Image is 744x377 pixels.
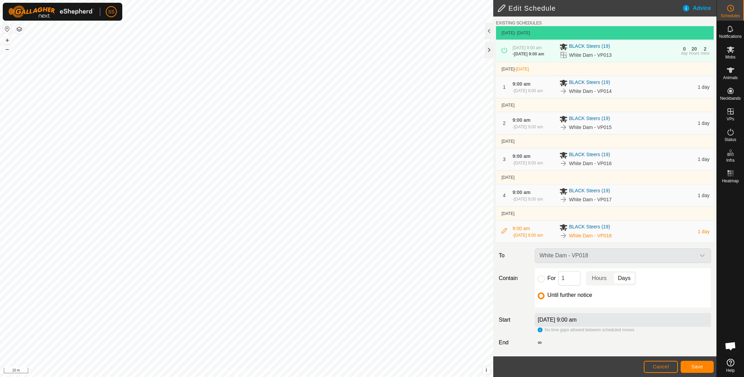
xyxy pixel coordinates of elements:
[726,117,734,121] span: VPs
[569,196,612,203] span: White Dam - VP017
[496,20,542,26] label: EXISTING SCHEDULES
[698,193,710,198] span: 1 day
[496,274,532,282] label: Contain
[559,159,568,168] img: To
[513,45,541,50] span: [DATE] 9:00 am
[535,340,544,345] label: ∞
[559,231,568,240] img: To
[496,338,532,347] label: End
[514,233,543,238] span: [DATE] 9:00 am
[545,327,634,332] span: No time gaps allowed between scheduled moves
[497,4,682,12] h2: Edit Schedule
[513,51,544,57] div: -
[726,158,734,162] span: Infra
[502,139,515,144] span: [DATE]
[569,151,610,159] span: BLACK Steers (19)
[513,196,543,202] div: -
[559,195,568,204] img: To
[3,45,11,53] button: –
[689,51,700,55] div: hours
[483,366,490,374] button: i
[559,87,568,95] img: To
[681,51,688,55] div: day
[254,368,274,374] a: Contact Us
[513,124,543,130] div: -
[698,157,710,162] span: 1 day
[513,117,530,123] span: 9:00 am
[691,364,703,369] span: Save
[219,368,245,374] a: Privacy Policy
[513,190,530,195] span: 9:00 am
[559,123,568,131] img: To
[513,226,530,231] span: 9:00 am
[503,120,506,126] span: 2
[704,46,706,51] div: 2
[569,223,610,231] span: BLACK Steers (19)
[513,88,543,94] div: -
[3,36,11,44] button: +
[514,125,543,129] span: [DATE] 9:00 am
[514,88,543,93] span: [DATE] 9:00 am
[725,55,735,59] span: Mobs
[722,179,739,183] span: Heatmap
[569,115,610,123] span: BLACK Steers (19)
[514,161,543,165] span: [DATE] 9:00 am
[8,6,94,18] img: Gallagher Logo
[692,46,697,51] div: 20
[720,336,741,356] div: Open chat
[502,211,515,216] span: [DATE]
[3,25,11,33] button: Reset Map
[513,81,530,87] span: 9:00 am
[592,274,607,282] span: Hours
[502,67,515,72] span: [DATE]
[515,31,530,35] span: - [DATE]
[503,193,506,198] span: 4
[653,364,669,369] span: Cancel
[513,232,543,238] div: -
[538,317,577,323] label: [DATE] 9:00 am
[723,76,738,80] span: Animals
[502,175,515,180] span: [DATE]
[717,356,744,375] a: Help
[547,292,592,298] label: Until further notice
[701,51,710,55] div: mins
[514,52,544,56] span: [DATE] 9:00 am
[108,8,115,15] span: SS
[719,34,742,39] span: Notifications
[569,88,612,95] span: White Dam - VP014
[726,368,735,373] span: Help
[503,84,506,90] span: 1
[513,160,543,166] div: -
[569,43,610,51] span: BLACK Steers (19)
[698,229,710,234] span: 1 day
[618,274,630,282] span: Days
[486,367,487,373] span: i
[15,25,23,33] button: Map Layers
[514,197,543,202] span: [DATE] 9:00 am
[569,187,610,195] span: BLACK Steers (19)
[569,124,612,131] span: White Dam - VP015
[698,120,710,126] span: 1 day
[569,160,612,167] span: White Dam - VP016
[502,103,515,108] span: [DATE]
[681,361,714,373] button: Save
[513,153,530,159] span: 9:00 am
[503,157,506,162] span: 3
[547,276,556,281] label: For
[515,67,529,72] span: -
[724,138,736,142] span: Status
[720,96,741,100] span: Neckbands
[502,31,515,35] span: [DATE]
[496,248,532,263] label: To
[569,79,610,87] span: BLACK Steers (19)
[644,361,678,373] button: Cancel
[496,316,532,324] label: Start
[569,52,612,59] span: White Dam - VP013
[721,14,740,18] span: Schedules
[569,232,612,239] span: White Dam - VP018
[682,4,716,12] div: Advice
[698,84,710,90] span: 1 day
[516,67,529,72] span: [DATE]
[683,46,686,51] div: 0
